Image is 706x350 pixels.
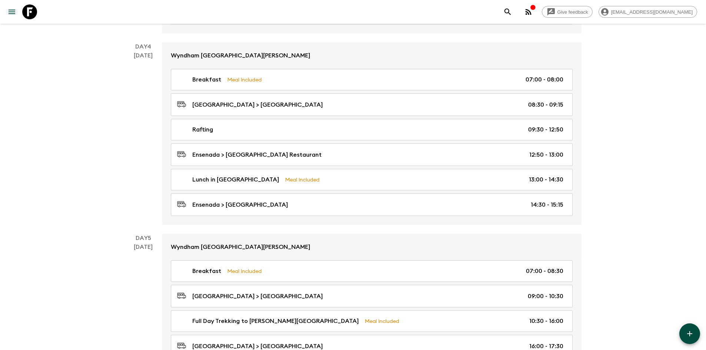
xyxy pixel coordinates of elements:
button: menu [4,4,19,19]
p: 07:00 - 08:00 [526,75,563,84]
p: [GEOGRAPHIC_DATA] > [GEOGRAPHIC_DATA] [192,100,323,109]
a: Ensenada > [GEOGRAPHIC_DATA]14:30 - 15:15 [171,193,573,216]
p: Meal Included [285,176,319,184]
a: BreakfastMeal Included07:00 - 08:00 [171,69,573,90]
p: Full Day Trekking to [PERSON_NAME][GEOGRAPHIC_DATA] [192,317,359,326]
div: [DATE] [134,51,153,225]
p: 13:00 - 14:30 [529,175,563,184]
a: Wyndham [GEOGRAPHIC_DATA][PERSON_NAME] [162,42,581,69]
p: 09:00 - 10:30 [528,292,563,301]
p: [GEOGRAPHIC_DATA] > [GEOGRAPHIC_DATA] [192,292,323,301]
p: Ensenada > [GEOGRAPHIC_DATA] Restaurant [192,150,322,159]
p: Day 5 [125,234,162,243]
a: Rafting09:30 - 12:50 [171,119,573,140]
p: Meal Included [227,267,262,275]
p: Ensenada > [GEOGRAPHIC_DATA] [192,200,288,209]
p: 07:00 - 08:30 [526,267,563,276]
p: Wyndham [GEOGRAPHIC_DATA][PERSON_NAME] [171,51,310,60]
p: Breakfast [192,267,221,276]
p: Wyndham [GEOGRAPHIC_DATA][PERSON_NAME] [171,243,310,251]
span: Give feedback [553,9,592,15]
a: Full Day Trekking to [PERSON_NAME][GEOGRAPHIC_DATA]Meal Included10:30 - 16:00 [171,310,573,332]
a: BreakfastMeal Included07:00 - 08:30 [171,260,573,282]
a: Give feedback [542,6,593,18]
p: 12:50 - 13:00 [529,150,563,159]
p: Meal Included [227,76,262,84]
a: [GEOGRAPHIC_DATA] > [GEOGRAPHIC_DATA]09:00 - 10:30 [171,285,573,307]
a: Ensenada > [GEOGRAPHIC_DATA] Restaurant12:50 - 13:00 [171,143,573,166]
p: Rafting [192,125,213,134]
span: [EMAIL_ADDRESS][DOMAIN_NAME] [607,9,697,15]
p: Breakfast [192,75,221,84]
p: Day 4 [125,42,162,51]
p: 14:30 - 15:15 [531,200,563,209]
p: 10:30 - 16:00 [529,317,563,326]
a: Lunch in [GEOGRAPHIC_DATA]Meal Included13:00 - 14:30 [171,169,573,190]
p: 09:30 - 12:50 [528,125,563,134]
p: Meal Included [365,317,399,325]
button: search adventures [500,4,515,19]
p: Lunch in [GEOGRAPHIC_DATA] [192,175,279,184]
a: Wyndham [GEOGRAPHIC_DATA][PERSON_NAME] [162,234,581,260]
p: 08:30 - 09:15 [528,100,563,109]
a: [GEOGRAPHIC_DATA] > [GEOGRAPHIC_DATA]08:30 - 09:15 [171,93,573,116]
div: [EMAIL_ADDRESS][DOMAIN_NAME] [599,6,697,18]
